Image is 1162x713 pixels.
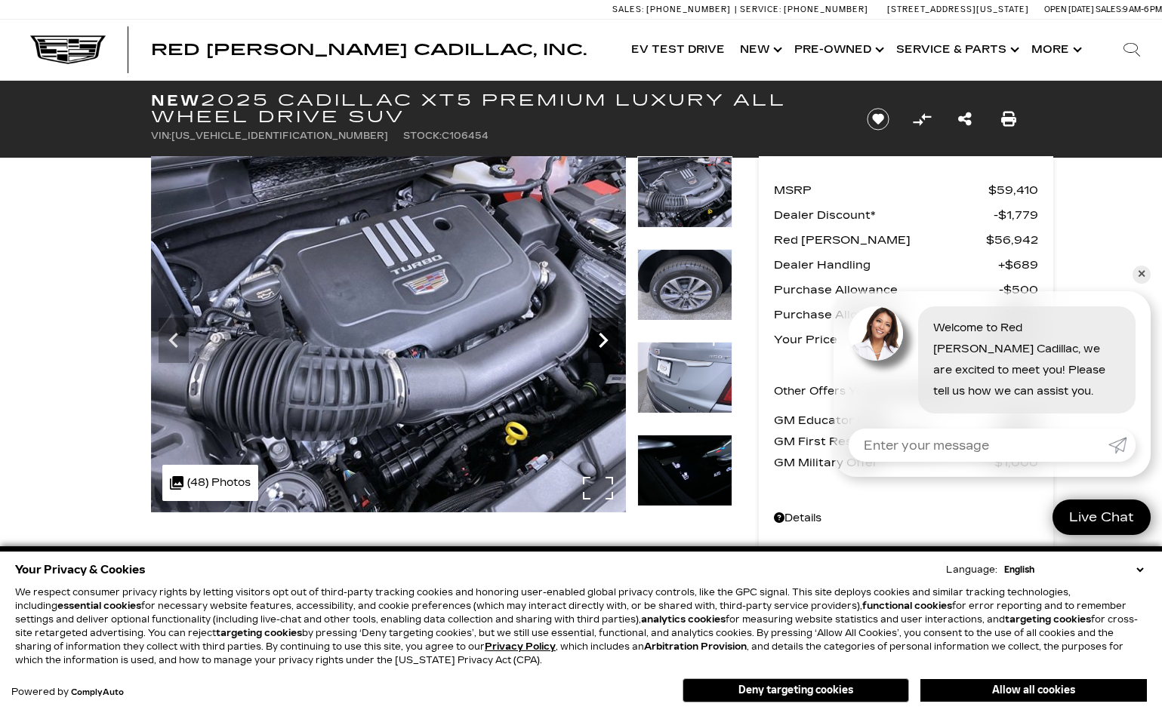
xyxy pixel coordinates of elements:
[151,92,842,125] h1: 2025 Cadillac XT5 Premium Luxury All Wheel Drive SUV
[624,20,732,80] a: EV Test Drive
[1108,429,1136,462] a: Submit
[918,306,1136,413] div: Welcome to Red [PERSON_NAME] Cadillac, we are excited to meet you! Please tell us how we can assi...
[159,318,189,363] div: Previous
[612,5,735,14] a: Sales: [PHONE_NUMBER]
[774,204,1038,226] a: Dealer Discount* $1,779
[1044,5,1094,14] span: Open [DATE]
[849,429,1108,462] input: Enter your message
[216,628,302,638] strong: targeting cookies
[1005,614,1091,625] strong: targeting cookies
[683,678,909,702] button: Deny targeting cookies
[862,601,952,611] strong: functional cookies
[774,329,988,350] span: Your Price
[151,41,587,59] span: Red [PERSON_NAME] Cadillac, Inc.
[774,254,998,275] span: Dealer Handling
[588,318,618,363] div: Next
[774,229,1038,250] a: Red [PERSON_NAME] $56,942
[920,679,1147,702] button: Allow all cookies
[637,435,732,506] img: New 2025 Argent Silver Metallic Cadillac Premium Luxury image 34
[988,180,1038,201] span: $59,410
[171,131,388,141] span: [US_VEHICLE_IDENTIFICATION_NUMBER]
[911,108,933,131] button: Compare Vehicle
[1001,109,1016,130] a: Print this New 2025 Cadillac XT5 Premium Luxury All Wheel Drive SUV
[646,5,731,14] span: [PHONE_NUMBER]
[1096,5,1123,14] span: Sales:
[774,304,1038,325] a: Purchase Allowance $500
[774,180,1038,201] a: MSRP $59,410
[784,5,868,14] span: [PHONE_NUMBER]
[71,688,124,697] a: ComplyAuto
[637,249,732,321] img: New 2025 Argent Silver Metallic Cadillac Premium Luxury image 32
[958,109,972,130] a: Share this New 2025 Cadillac XT5 Premium Luxury All Wheel Drive SUV
[740,5,781,14] span: Service:
[774,279,1038,300] a: Purchase Allowance $500
[887,5,1029,14] a: [STREET_ADDRESS][US_STATE]
[732,20,787,80] a: New
[861,107,895,131] button: Save vehicle
[774,452,1038,473] a: GM Military Offer $1,000
[151,156,626,512] img: New 2025 Argent Silver Metallic Cadillac Premium Luxury image 31
[442,131,489,141] span: C106454
[774,381,959,402] p: Other Offers You May Qualify For
[787,20,889,80] a: Pre-Owned
[774,452,994,473] span: GM Military Offer
[1000,563,1147,576] select: Language Select
[162,465,258,501] div: (48) Photos
[1102,20,1162,80] div: Search
[774,431,994,452] span: GM First Responder Offer
[999,279,1038,300] span: $500
[1123,5,1162,14] span: 9 AM-6 PM
[15,559,146,580] span: Your Privacy & Cookies
[403,131,442,141] span: Stock:
[30,35,106,64] img: Cadillac Dark Logo with Cadillac White Text
[151,91,201,109] strong: New
[774,304,999,325] span: Purchase Allowance
[641,614,726,625] strong: analytics cookies
[15,585,1147,667] p: We respect consumer privacy rights by letting visitors opt out of third-party tracking cookies an...
[774,410,1038,431] a: GM Educator Offer $500
[774,254,1038,275] a: Dealer Handling $689
[644,641,747,652] strong: Arbitration Provision
[774,279,999,300] span: Purchase Allowance
[612,5,644,14] span: Sales:
[946,565,997,574] div: Language:
[1062,509,1142,526] span: Live Chat
[1053,499,1151,535] a: Live Chat
[11,687,124,697] div: Powered by
[774,508,1038,529] a: Details
[735,5,872,14] a: Service: [PHONE_NUMBER]
[849,306,903,361] img: Agent profile photo
[774,329,1038,350] a: Your Price $56,631
[57,601,141,611] strong: essential cookies
[889,20,1024,80] a: Service & Parts
[774,204,994,226] span: Dealer Discount*
[774,229,986,250] span: Red [PERSON_NAME]
[774,410,1003,431] span: GM Educator Offer
[774,180,988,201] span: MSRP
[986,229,1038,250] span: $56,942
[637,342,732,413] img: New 2025 Argent Silver Metallic Cadillac Premium Luxury image 33
[485,641,556,652] u: Privacy Policy
[151,131,171,141] span: VIN:
[637,156,732,228] img: New 2025 Argent Silver Metallic Cadillac Premium Luxury image 31
[998,254,1038,275] span: $689
[1024,20,1086,80] button: More
[774,431,1038,452] a: GM First Responder Offer $1,000
[994,204,1038,226] span: $1,779
[151,42,587,57] a: Red [PERSON_NAME] Cadillac, Inc.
